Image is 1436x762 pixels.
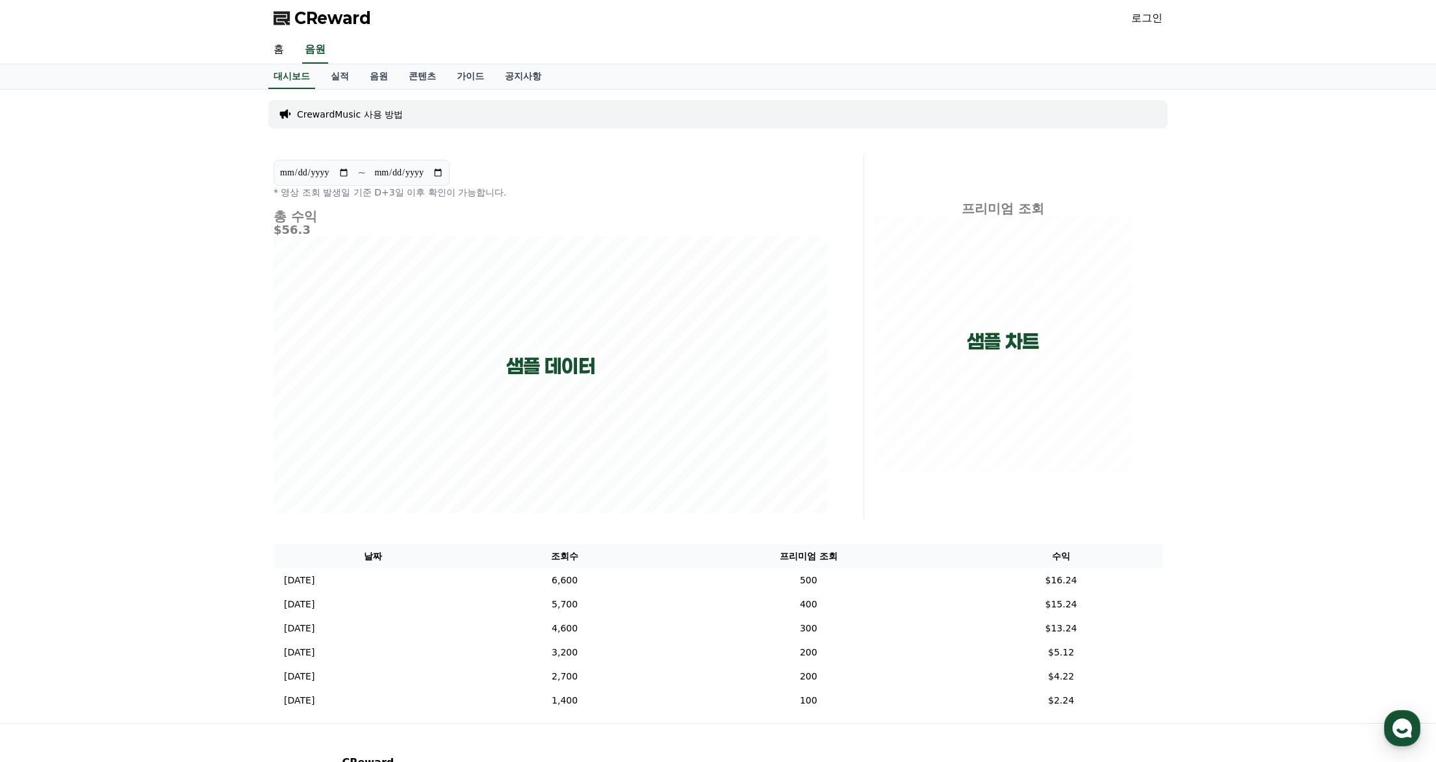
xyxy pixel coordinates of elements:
[359,64,398,89] a: 음원
[506,355,595,378] p: 샘플 데이터
[274,186,827,199] p: * 영상 조회 발생일 기준 D+3일 이후 확인이 가능합니다.
[284,670,314,683] p: [DATE]
[274,223,827,236] h5: $56.3
[201,431,216,442] span: 설정
[284,646,314,659] p: [DATE]
[320,64,359,89] a: 실적
[472,544,658,568] th: 조회수
[357,165,366,181] p: ~
[297,108,403,121] a: CrewardMusic 사용 방법
[960,568,1162,592] td: $16.24
[284,694,314,707] p: [DATE]
[472,641,658,665] td: 3,200
[960,665,1162,689] td: $4.22
[284,598,314,611] p: [DATE]
[658,544,960,568] th: 프리미엄 조회
[960,641,1162,665] td: $5.12
[472,616,658,641] td: 4,600
[960,592,1162,616] td: $15.24
[658,689,960,713] td: 100
[284,622,314,635] p: [DATE]
[4,412,86,444] a: 홈
[119,432,135,442] span: 대화
[960,544,1162,568] th: 수익
[274,209,827,223] h4: 총 수익
[86,412,168,444] a: 대화
[875,201,1131,216] h4: 프리미엄 조회
[960,616,1162,641] td: $13.24
[967,330,1039,353] p: 샘플 차트
[472,665,658,689] td: 2,700
[263,36,294,64] a: 홈
[268,64,315,89] a: 대시보드
[294,8,371,29] span: CReward
[658,665,960,689] td: 200
[302,36,328,64] a: 음원
[472,689,658,713] td: 1,400
[168,412,250,444] a: 설정
[472,592,658,616] td: 5,700
[960,689,1162,713] td: $2.24
[494,64,552,89] a: 공지사항
[446,64,494,89] a: 가이드
[398,64,446,89] a: 콘텐츠
[472,568,658,592] td: 6,600
[41,431,49,442] span: 홈
[658,641,960,665] td: 200
[274,8,371,29] a: CReward
[658,568,960,592] td: 500
[274,544,472,568] th: 날짜
[658,592,960,616] td: 400
[1131,10,1162,26] a: 로그인
[658,616,960,641] td: 300
[284,574,314,587] p: [DATE]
